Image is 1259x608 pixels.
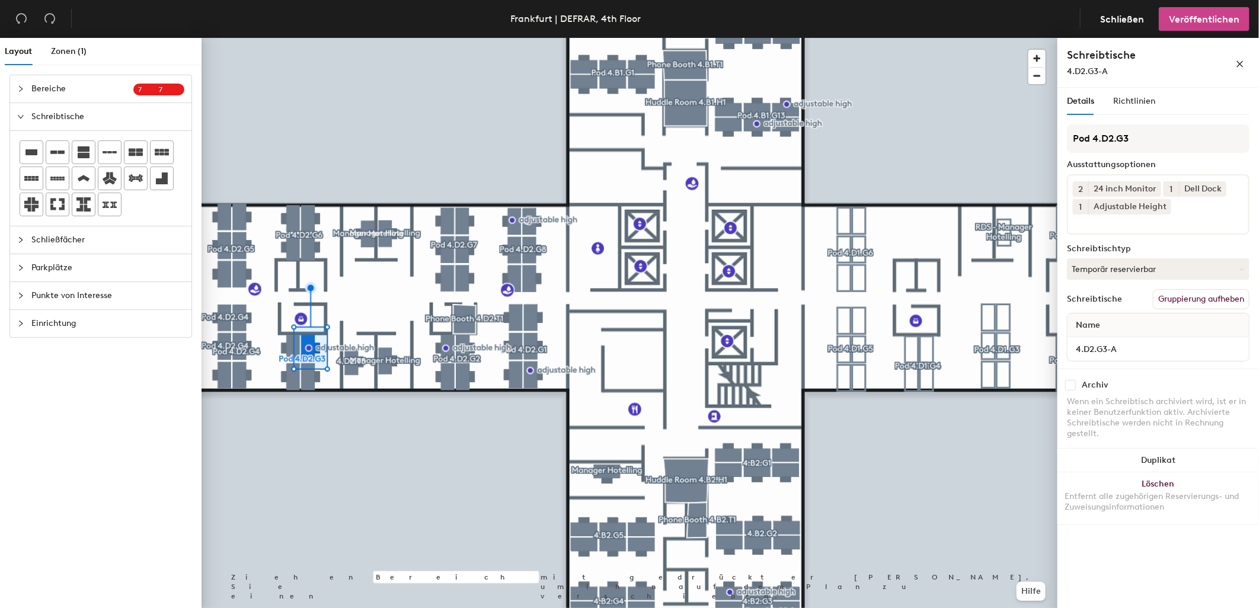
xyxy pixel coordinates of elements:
span: 7 [138,85,159,94]
span: Schreibtische [31,103,184,130]
div: Schreibtische [1067,295,1122,304]
button: Duplikat [1057,449,1259,472]
span: Richtlinien [1113,96,1155,106]
span: Schließfächer [31,226,184,254]
span: 1 [1170,183,1173,196]
span: Layout [5,46,32,56]
h4: Schreibtische [1067,47,1197,63]
span: collapsed [17,264,24,271]
span: Punkte von Interesse [31,282,184,309]
span: expanded [17,113,24,120]
div: Dell Dock [1179,181,1226,197]
div: Adjustable Height [1088,199,1171,215]
button: Schließen [1090,7,1154,31]
div: Ausstattungsoptionen [1067,160,1250,169]
button: LöschenEntfernt alle zugehörigen Reservierungs- und Zuweisungsinformationen [1057,472,1259,524]
span: collapsed [17,236,24,244]
div: Frankfurt | DEFRAR, 4th Floor [511,11,641,26]
span: Schließen [1100,14,1144,25]
div: Schreibtischtyp [1067,244,1250,254]
span: collapsed [17,85,24,92]
div: Archiv [1082,380,1108,390]
span: collapsed [17,320,24,327]
button: 2 [1073,181,1088,197]
button: Veröffentlichen [1159,7,1250,31]
sup: 77 [133,84,184,95]
div: 24 inch Monitor [1088,181,1161,197]
span: undo [15,12,27,24]
span: 2 [1078,183,1083,196]
span: collapsed [17,292,24,299]
span: Einrichtung [31,310,184,337]
button: Temporär reservierbar [1067,258,1250,280]
span: Parkplätze [31,254,184,281]
span: Details [1067,96,1094,106]
button: Rückgängig (⌘ + Z) [9,7,33,31]
span: close [1236,60,1244,68]
span: Bereiche [31,75,133,103]
button: Gruppierung aufheben [1153,289,1250,309]
span: Zonen (1) [51,46,87,56]
button: 1 [1164,181,1179,197]
span: 7 [159,85,180,94]
span: Veröffentlichen [1169,14,1239,25]
div: Entfernt alle zugehörigen Reservierungs- und Zuweisungsinformationen [1065,491,1252,513]
button: Hilfe [1017,582,1046,601]
div: Wenn ein Schreibtisch archiviert wird, ist er in keiner Benutzerfunktion aktiv. Archivierte Schre... [1067,396,1250,439]
span: 4.D2.G3-A [1067,66,1108,76]
button: Wiederherstellen (⌘ + ⇧ + Z) [38,7,62,31]
span: 1 [1079,201,1082,213]
span: Name [1070,315,1106,336]
input: Unbenannter Schreibtisch [1070,341,1247,357]
button: 1 [1073,199,1088,215]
